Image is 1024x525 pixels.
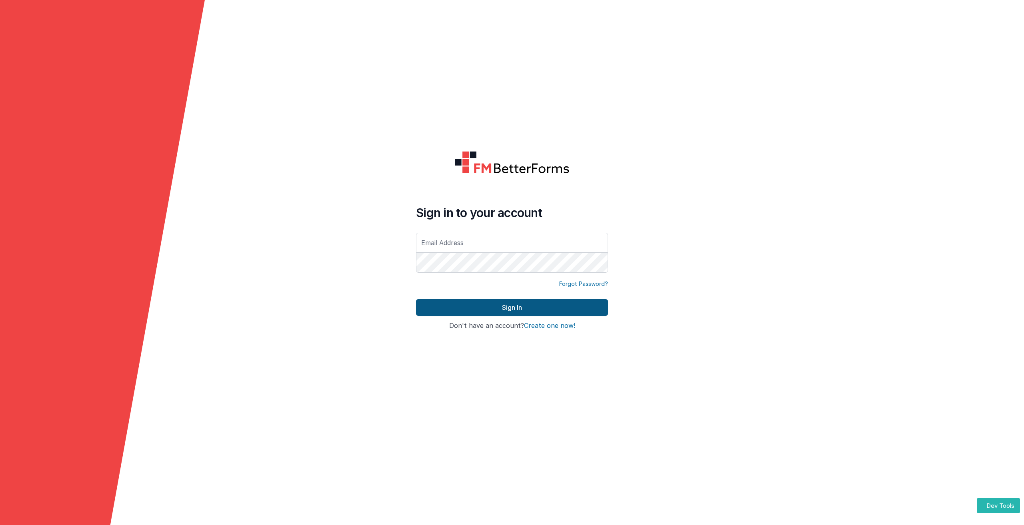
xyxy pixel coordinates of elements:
[977,498,1020,513] button: Dev Tools
[524,322,575,329] button: Create one now!
[416,322,608,329] h4: Don't have an account?
[416,233,608,253] input: Email Address
[416,206,608,220] h4: Sign in to your account
[559,280,608,288] a: Forgot Password?
[416,299,608,316] button: Sign In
